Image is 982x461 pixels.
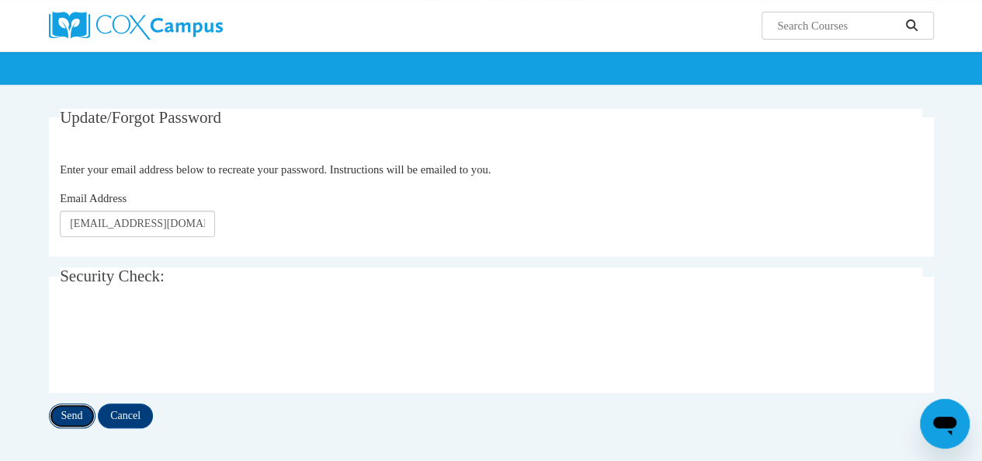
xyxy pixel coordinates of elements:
[49,403,95,428] input: Send
[60,108,221,127] span: Update/Forgot Password
[60,267,165,285] span: Security Check:
[60,192,127,204] span: Email Address
[776,16,900,35] input: Search Courses
[98,403,153,428] input: Cancel
[60,313,296,373] iframe: reCAPTCHA
[900,16,923,35] button: Search
[60,163,491,176] span: Enter your email address below to recreate your password. Instructions will be emailed to you.
[60,211,215,237] input: Email
[49,12,328,40] a: Cox Campus
[49,12,223,40] img: Cox Campus
[920,399,970,449] iframe: Button to launch messaging window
